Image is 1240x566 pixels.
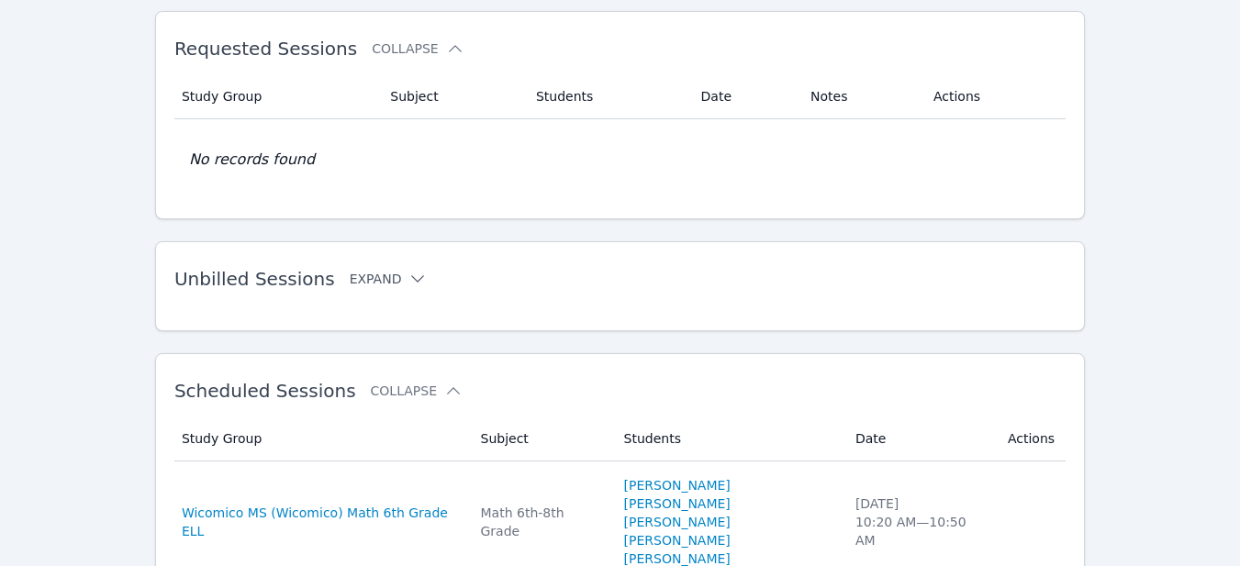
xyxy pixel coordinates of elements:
[690,74,799,119] th: Date
[855,494,986,549] div: [DATE] 10:20 AM — 10:50 AM
[379,74,525,119] th: Subject
[470,416,613,461] th: Subject
[481,504,602,540] div: Math 6th-8th Grade
[182,504,459,540] a: Wicomico MS (Wicomico) Math 6th Grade ELL
[613,416,844,461] th: Students
[922,74,1066,119] th: Actions
[174,380,356,402] span: Scheduled Sessions
[624,531,731,549] a: [PERSON_NAME]
[174,74,379,119] th: Study Group
[624,476,731,494] a: [PERSON_NAME]
[174,268,335,290] span: Unbilled Sessions
[997,416,1066,461] th: Actions
[799,74,922,119] th: Notes
[174,119,1066,200] td: No records found
[525,74,690,119] th: Students
[174,38,357,60] span: Requested Sessions
[350,270,428,288] button: Expand
[174,416,470,461] th: Study Group
[372,39,464,58] button: Collapse
[624,494,833,531] a: [PERSON_NAME] [PERSON_NAME]
[844,416,997,461] th: Date
[371,382,463,400] button: Collapse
